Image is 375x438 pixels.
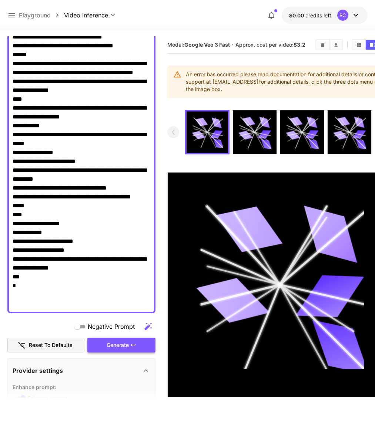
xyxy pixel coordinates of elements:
[282,7,368,24] button: $0.00RC
[19,11,51,20] a: Playground
[315,39,343,50] div: Clear videosDownload All
[107,341,129,350] span: Generate
[88,322,135,331] span: Negative Prompt
[305,12,331,19] span: credits left
[235,41,305,48] span: Approx. cost per video:
[289,11,331,19] div: $0.00
[64,11,108,20] span: Video Inference
[316,40,329,50] button: Clear videos
[167,41,230,48] span: Model:
[13,366,63,375] p: Provider settings
[87,338,155,353] button: Generate
[184,41,230,48] b: Google Veo 3 Fast
[294,41,305,48] b: $3.2
[19,11,64,20] nav: breadcrumb
[352,40,365,50] button: Show videos in grid view
[329,40,342,50] button: Download All
[337,10,348,21] div: RC
[232,40,234,49] p: ·
[289,12,305,19] span: $0.00
[7,338,84,353] button: Reset to defaults
[13,362,150,380] div: Provider settings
